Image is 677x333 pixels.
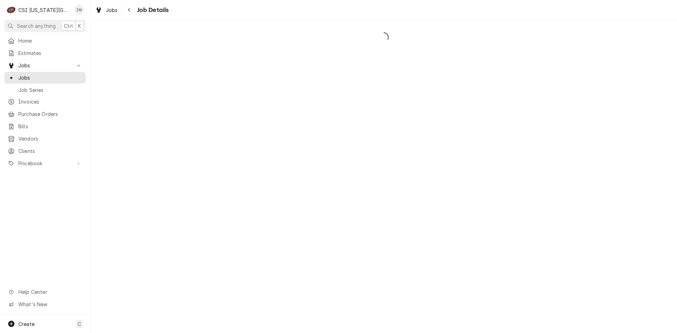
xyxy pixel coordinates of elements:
span: Jobs [18,74,82,81]
span: K [78,22,81,30]
span: Estimates [18,49,82,57]
div: CSI Kansas City's Avatar [6,5,16,15]
a: Purchase Orders [4,108,86,120]
span: Vendors [18,135,82,142]
a: Clients [4,145,86,157]
a: Go to Pricebook [4,158,86,169]
span: Pricebook [18,160,72,167]
a: Invoices [4,96,86,107]
a: Go to What's New [4,298,86,310]
span: Bills [18,123,82,130]
div: ZM [74,5,84,15]
a: Home [4,35,86,47]
span: Help Center [18,288,81,296]
span: What's New [18,301,81,308]
span: Jobs [106,6,118,14]
div: C [6,5,16,15]
span: Job Series [18,86,82,94]
a: Bills [4,121,86,132]
span: Search anything [17,22,56,30]
span: C [78,320,81,328]
a: Job Series [4,84,86,96]
span: Loading... [90,30,677,45]
span: Clients [18,147,82,155]
button: Navigate back [124,4,135,16]
a: Jobs [4,72,86,84]
a: Estimates [4,47,86,59]
a: Jobs [92,4,121,16]
div: CSI [US_STATE][GEOGRAPHIC_DATA] [18,6,70,14]
span: Create [18,321,35,327]
span: Job Details [135,5,169,15]
span: Purchase Orders [18,110,82,118]
span: Ctrl [64,22,73,30]
a: Go to Help Center [4,286,86,298]
a: Vendors [4,133,86,144]
span: Invoices [18,98,82,105]
div: Zach Masters's Avatar [74,5,84,15]
a: Go to Jobs [4,60,86,71]
button: Search anythingCtrlK [4,20,86,32]
span: Home [18,37,82,44]
span: Jobs [18,62,72,69]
